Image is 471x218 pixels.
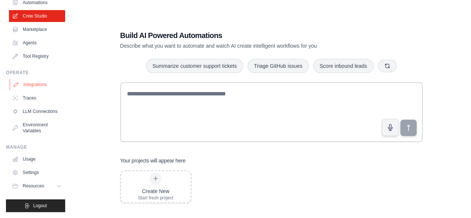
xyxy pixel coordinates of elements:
button: Summarize customer support tickets [146,59,243,73]
a: Settings [9,167,65,178]
a: Marketplace [9,23,65,35]
button: Triage GitHub issues [248,59,309,73]
a: Integrations [10,79,66,91]
a: Usage [9,153,65,165]
button: Score inbound leads [313,59,373,73]
div: Operate [6,70,65,76]
h3: Your projects will appear here [120,157,186,164]
button: Click to speak your automation idea [382,119,399,136]
span: Logout [33,203,47,209]
a: Tool Registry [9,50,65,62]
div: Manage [6,144,65,150]
h1: Build AI Powered Automations [120,30,370,41]
a: Crew Studio [9,10,65,22]
button: Logout [6,199,65,212]
a: Agents [9,37,65,49]
div: Start fresh project [138,195,174,201]
button: Resources [9,180,65,192]
iframe: Chat Widget [434,182,471,218]
a: Traces [9,92,65,104]
p: Describe what you want to automate and watch AI create intelligent workflows for you [120,42,370,50]
div: Create New [138,187,174,195]
a: Environment Variables [9,119,65,137]
span: Resources [23,183,44,189]
a: LLM Connections [9,105,65,117]
button: Get new suggestions [378,60,397,72]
